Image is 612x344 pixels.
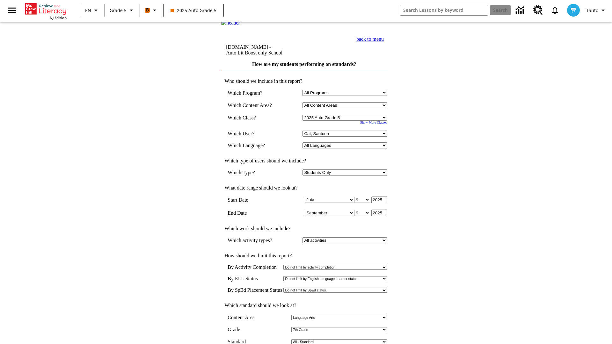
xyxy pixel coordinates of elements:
[110,7,127,14] span: Grade 5
[82,4,103,16] button: Language: EN, Select a language
[228,264,282,270] td: By Activity Completion
[221,303,387,308] td: Which standard should we look at?
[400,5,488,15] input: search field
[228,287,282,293] td: By SpEd Placement Status
[512,2,529,19] a: Data Center
[228,315,263,320] td: Content Area
[25,2,67,20] div: Home
[567,4,580,17] img: avatar image
[226,44,323,56] td: [DOMAIN_NAME] -
[228,210,281,216] td: End Date
[85,7,91,14] span: EN
[171,7,216,14] span: 2025 Auto Grade 5
[228,327,246,333] td: Grade
[547,2,563,18] a: Notifications
[50,15,67,20] span: NJ Edition
[228,142,281,148] td: Which Language?
[228,169,281,176] td: Which Type?
[356,36,384,42] a: back to menu
[228,276,282,282] td: By ELL Status
[586,7,598,14] span: Tauto
[584,4,609,16] button: Profile/Settings
[360,121,387,124] a: Show More Classes
[228,103,272,108] nobr: Which Content Area?
[221,78,387,84] td: Who should we include in this report?
[228,197,281,203] td: Start Date
[529,2,547,19] a: Resource Center, Will open in new tab
[3,1,21,20] button: Open side menu
[221,253,387,259] td: How should we limit this report?
[226,50,282,55] nobr: Auto Lit Boost only School
[228,131,281,137] td: Which User?
[221,226,387,232] td: Which work should we include?
[228,90,281,96] td: Which Program?
[146,6,149,14] span: B
[221,158,387,164] td: Which type of users should we include?
[228,237,281,243] td: Which activity types?
[252,61,356,67] a: How are my students performing on standards?
[563,2,584,18] button: Select a new avatar
[228,115,281,121] td: Which Class?
[221,185,387,191] td: What date range should we look at?
[142,4,161,16] button: Boost Class color is orange. Change class color
[107,4,138,16] button: Grade: Grade 5, Select a grade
